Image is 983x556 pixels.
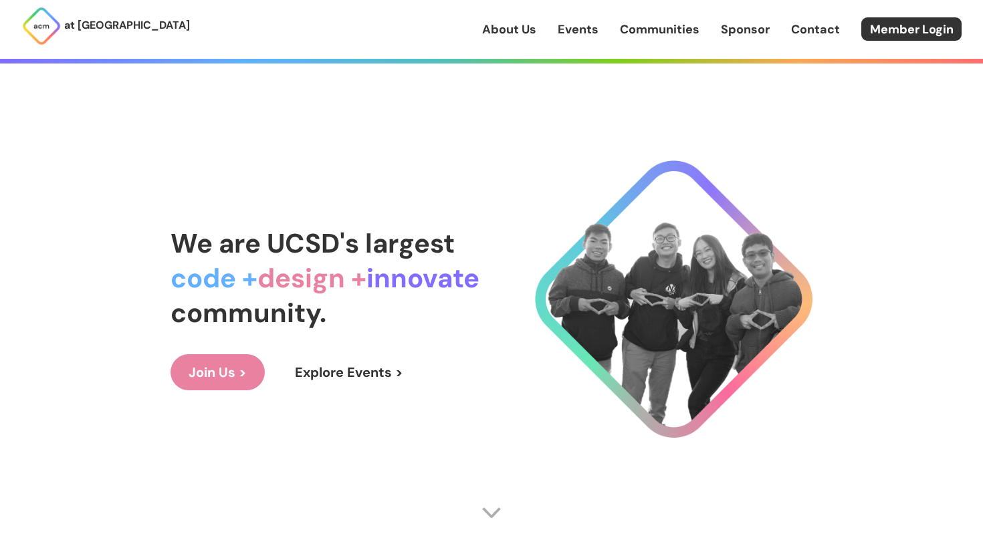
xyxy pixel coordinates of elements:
[558,21,598,38] a: Events
[171,354,265,390] a: Join Us >
[366,261,479,295] span: innovate
[21,6,62,46] img: ACM Logo
[861,17,962,41] a: Member Login
[277,354,421,390] a: Explore Events >
[482,21,536,38] a: About Us
[481,503,502,523] img: Scroll Arrow
[791,21,840,38] a: Contact
[171,226,455,261] span: We are UCSD's largest
[257,261,366,295] span: design +
[620,21,699,38] a: Communities
[171,295,326,330] span: community.
[535,160,812,438] img: Cool Logo
[64,17,190,34] p: at [GEOGRAPHIC_DATA]
[21,6,190,46] a: at [GEOGRAPHIC_DATA]
[721,21,770,38] a: Sponsor
[171,261,257,295] span: code +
